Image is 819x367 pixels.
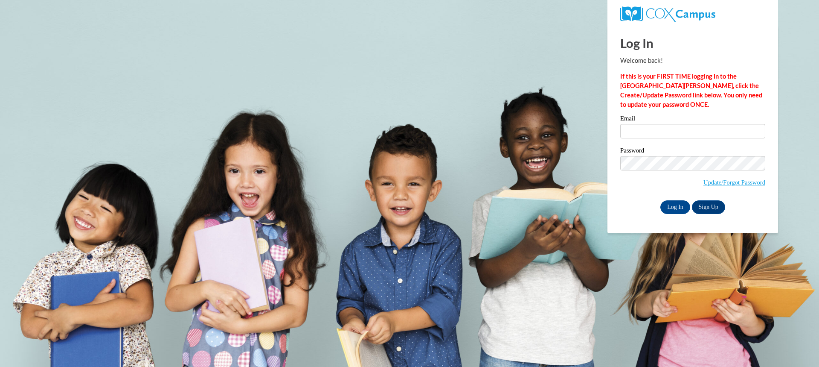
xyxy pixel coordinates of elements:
label: Password [620,147,765,156]
h1: Log In [620,34,765,52]
a: Sign Up [692,200,725,214]
strong: If this is your FIRST TIME logging in to the [GEOGRAPHIC_DATA][PERSON_NAME], click the Create/Upd... [620,73,762,108]
label: Email [620,115,765,124]
img: COX Campus [620,6,715,22]
a: COX Campus [620,10,715,17]
input: Log In [660,200,690,214]
p: Welcome back! [620,56,765,65]
a: Update/Forgot Password [703,179,765,186]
